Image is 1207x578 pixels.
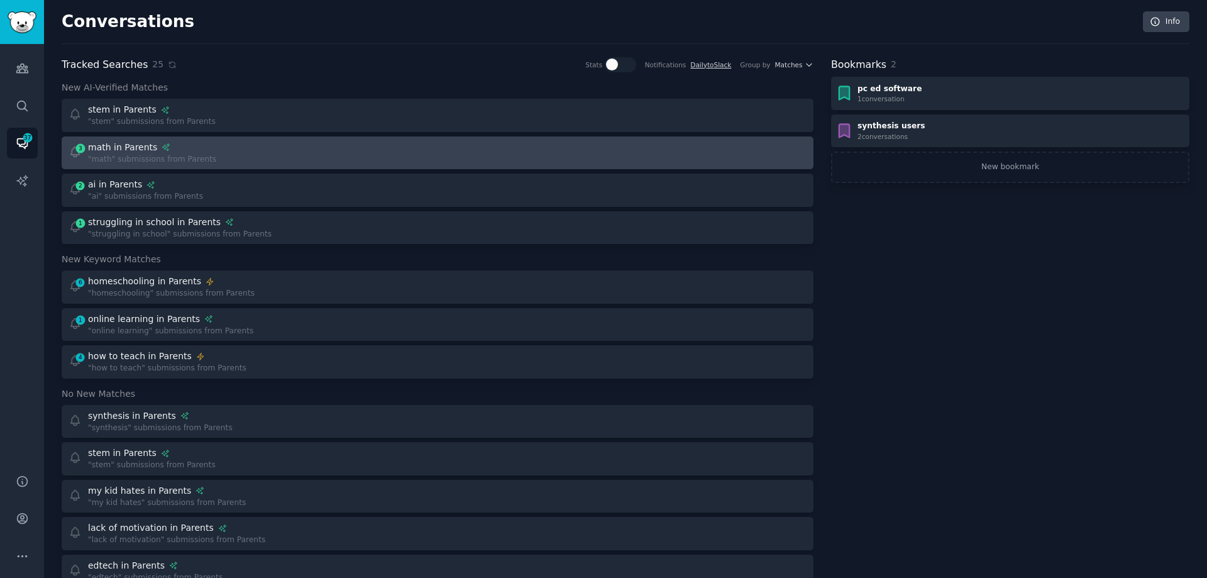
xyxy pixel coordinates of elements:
[62,12,194,32] h2: Conversations
[62,308,813,342] a: 1online learning in Parents"online learning" submissions from Parents
[88,288,255,299] div: "homeschooling" submissions from Parents
[831,77,1189,110] a: pc ed software1conversation
[88,423,233,434] div: "synthesis" submissions from Parents
[1143,11,1189,33] a: Info
[7,128,38,158] a: 37
[88,363,246,374] div: "how to teach" submissions from Parents
[857,121,925,132] div: synthesis users
[88,350,192,363] div: how to teach in Parents
[88,216,221,229] div: struggling in school in Parents
[88,409,176,423] div: synthesis in Parents
[62,405,813,438] a: synthesis in Parents"synthesis" submissions from Parents
[585,60,602,69] div: Stats
[8,11,36,33] img: GummySearch logo
[62,345,813,379] a: 4how to teach in Parents"how to teach" submissions from Parents
[62,253,161,266] span: New Keyword Matches
[88,103,157,116] div: stem in Parents
[88,484,191,497] div: my kid hates in Parents
[690,61,731,69] a: DailytoSlack
[75,316,86,325] span: 1
[88,229,272,240] div: "struggling in school" submissions from Parents
[88,275,201,288] div: homeschooling in Parents
[88,313,200,326] div: online learning in Parents
[831,152,1189,183] a: New bookmark
[88,116,216,128] div: "stem" submissions from Parents
[152,58,163,71] span: 25
[857,94,922,103] div: 1 conversation
[88,141,157,154] div: math in Parents
[740,60,770,69] div: Group by
[88,460,216,471] div: "stem" submissions from Parents
[831,57,886,73] h2: Bookmarks
[831,114,1189,148] a: synthesis users2conversations
[88,535,265,546] div: "lack of motivation" submissions from Parents
[775,60,803,69] span: Matches
[857,84,922,95] div: pc ed software
[75,219,86,228] span: 1
[75,278,86,287] span: 6
[75,144,86,153] span: 3
[88,447,157,460] div: stem in Parents
[62,270,813,304] a: 6homeschooling in Parents"homeschooling" submissions from Parents
[88,178,142,191] div: ai in Parents
[75,181,86,190] span: 2
[775,60,813,69] button: Matches
[891,59,896,69] span: 2
[62,517,813,550] a: lack of motivation in Parents"lack of motivation" submissions from Parents
[857,132,925,141] div: 2 conversation s
[62,387,135,401] span: No New Matches
[75,353,86,362] span: 4
[88,521,214,535] div: lack of motivation in Parents
[62,211,813,245] a: 1struggling in school in Parents"struggling in school" submissions from Parents
[62,174,813,207] a: 2ai in Parents"ai" submissions from Parents
[88,326,253,337] div: "online learning" submissions from Parents
[88,497,246,509] div: "my kid hates" submissions from Parents
[62,99,813,132] a: stem in Parents"stem" submissions from Parents
[62,57,148,73] h2: Tracked Searches
[88,154,216,165] div: "math" submissions from Parents
[88,559,165,572] div: edtech in Parents
[22,133,33,142] span: 37
[62,480,813,513] a: my kid hates in Parents"my kid hates" submissions from Parents
[645,60,686,69] div: Notifications
[88,191,203,203] div: "ai" submissions from Parents
[62,442,813,475] a: stem in Parents"stem" submissions from Parents
[62,81,168,94] span: New AI-Verified Matches
[62,136,813,170] a: 3math in Parents"math" submissions from Parents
